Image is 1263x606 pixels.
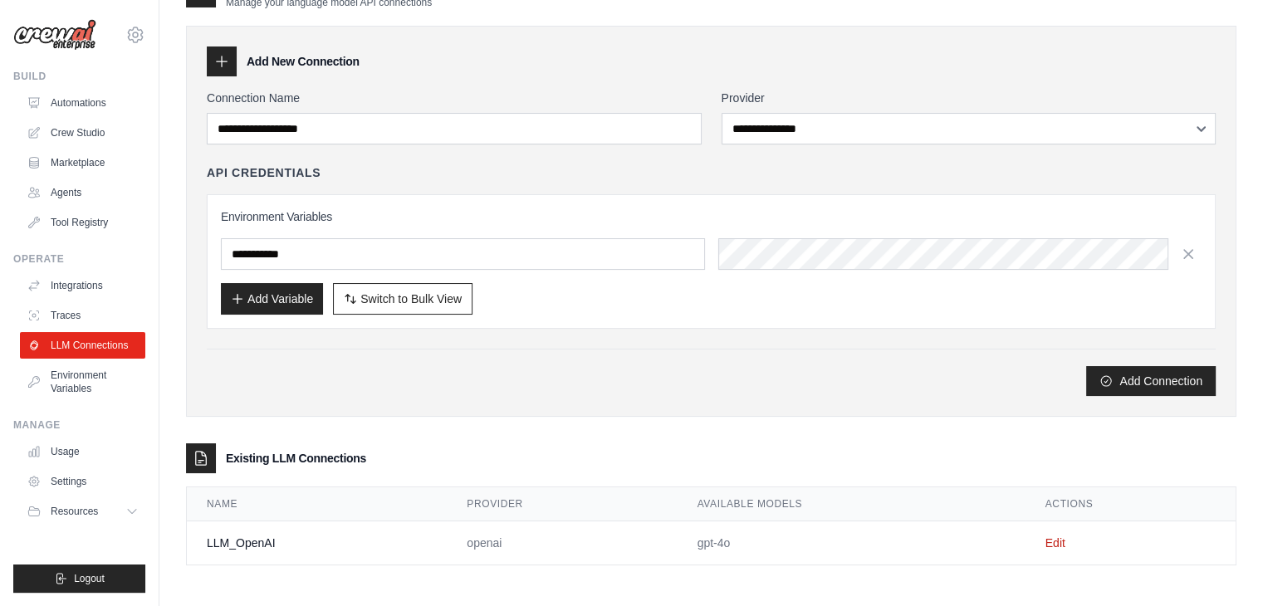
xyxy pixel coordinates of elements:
[13,418,145,432] div: Manage
[20,302,145,329] a: Traces
[20,179,145,206] a: Agents
[20,498,145,525] button: Resources
[678,487,1026,521] th: Available Models
[247,53,360,70] h3: Add New Connection
[447,487,677,521] th: Provider
[360,291,462,307] span: Switch to Bulk View
[20,272,145,299] a: Integrations
[13,252,145,266] div: Operate
[722,90,1216,106] label: Provider
[13,19,96,51] img: Logo
[20,438,145,465] a: Usage
[74,572,105,585] span: Logout
[20,209,145,236] a: Tool Registry
[20,362,145,402] a: Environment Variables
[447,521,677,565] td: openai
[20,468,145,495] a: Settings
[226,450,366,467] h3: Existing LLM Connections
[13,70,145,83] div: Build
[20,332,145,359] a: LLM Connections
[207,90,702,106] label: Connection Name
[187,521,447,565] td: LLM_OpenAI
[221,283,323,315] button: Add Variable
[187,487,447,521] th: Name
[13,564,145,593] button: Logout
[207,164,321,181] h4: API Credentials
[678,521,1026,565] td: gpt-4o
[1086,366,1216,396] button: Add Connection
[1026,487,1236,521] th: Actions
[333,283,472,315] button: Switch to Bulk View
[1045,536,1065,550] a: Edit
[221,208,1202,225] h3: Environment Variables
[20,149,145,176] a: Marketplace
[51,505,98,518] span: Resources
[20,120,145,146] a: Crew Studio
[20,90,145,116] a: Automations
